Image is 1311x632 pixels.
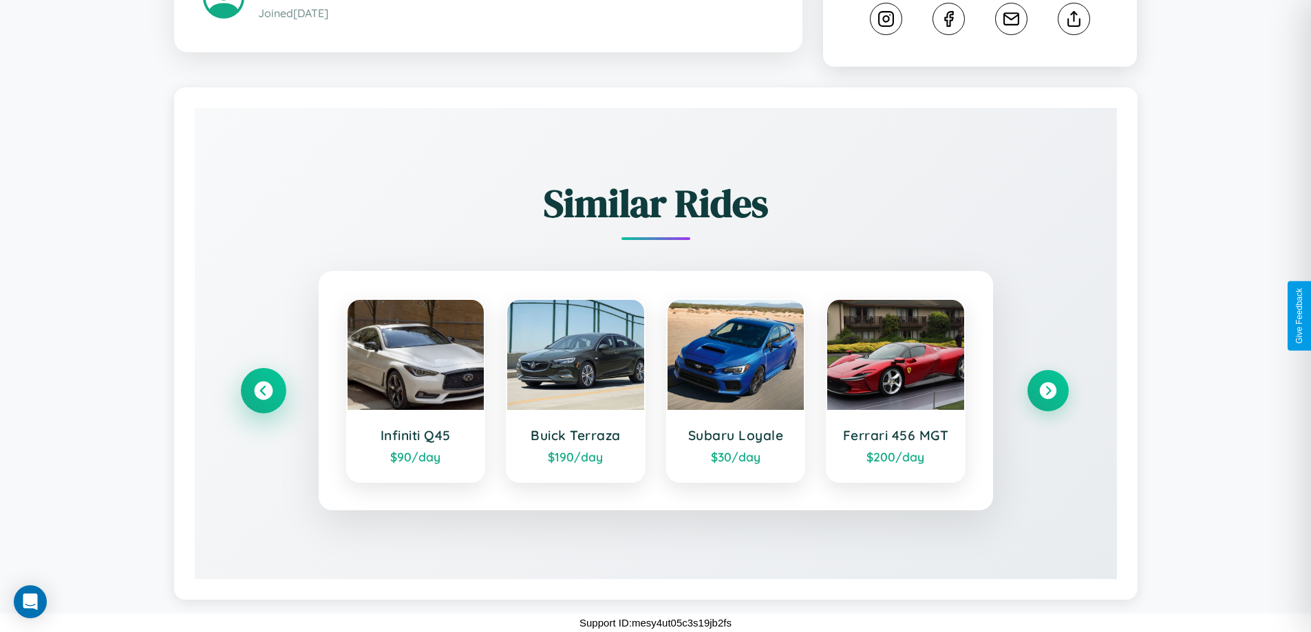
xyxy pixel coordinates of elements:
[666,298,806,483] a: Subaru Loyale$30/day
[243,177,1069,230] h2: Similar Rides
[841,449,950,464] div: $ 200 /day
[681,427,791,444] h3: Subaru Loyale
[681,449,791,464] div: $ 30 /day
[506,298,646,483] a: Buick Terraza$190/day
[346,298,486,483] a: Infiniti Q45$90/day
[841,427,950,444] h3: Ferrari 456 MGT
[521,427,630,444] h3: Buick Terraza
[361,449,471,464] div: $ 90 /day
[14,585,47,618] div: Open Intercom Messenger
[826,298,966,483] a: Ferrari 456 MGT$200/day
[258,3,774,23] p: Joined [DATE]
[521,449,630,464] div: $ 190 /day
[361,427,471,444] h3: Infiniti Q45
[579,613,732,632] p: Support ID: mesy4ut05c3s19jb2fs
[1294,288,1304,344] div: Give Feedback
